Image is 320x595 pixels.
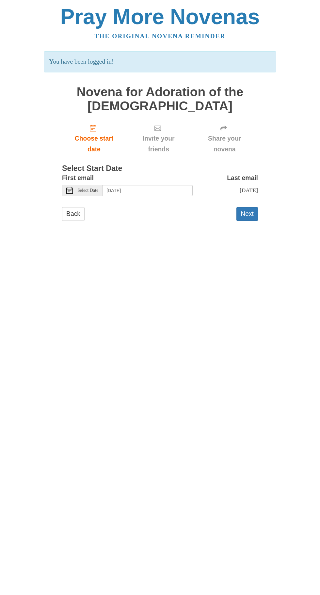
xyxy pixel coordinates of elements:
[69,133,120,155] span: Choose start date
[133,133,184,155] span: Invite your friends
[44,51,276,72] p: You have been logged in!
[62,207,85,221] a: Back
[191,119,258,158] div: Click "Next" to confirm your start date first.
[240,187,258,193] span: [DATE]
[126,119,191,158] div: Click "Next" to confirm your start date first.
[95,33,226,39] a: The original novena reminder
[77,188,98,193] span: Select Date
[62,85,258,113] h1: Novena for Adoration of the [DEMOGRAPHIC_DATA]
[236,207,258,221] button: Next
[62,164,258,173] h3: Select Start Date
[60,5,260,29] a: Pray More Novenas
[227,173,258,183] label: Last email
[62,173,94,183] label: First email
[62,119,126,158] a: Choose start date
[198,133,251,155] span: Share your novena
